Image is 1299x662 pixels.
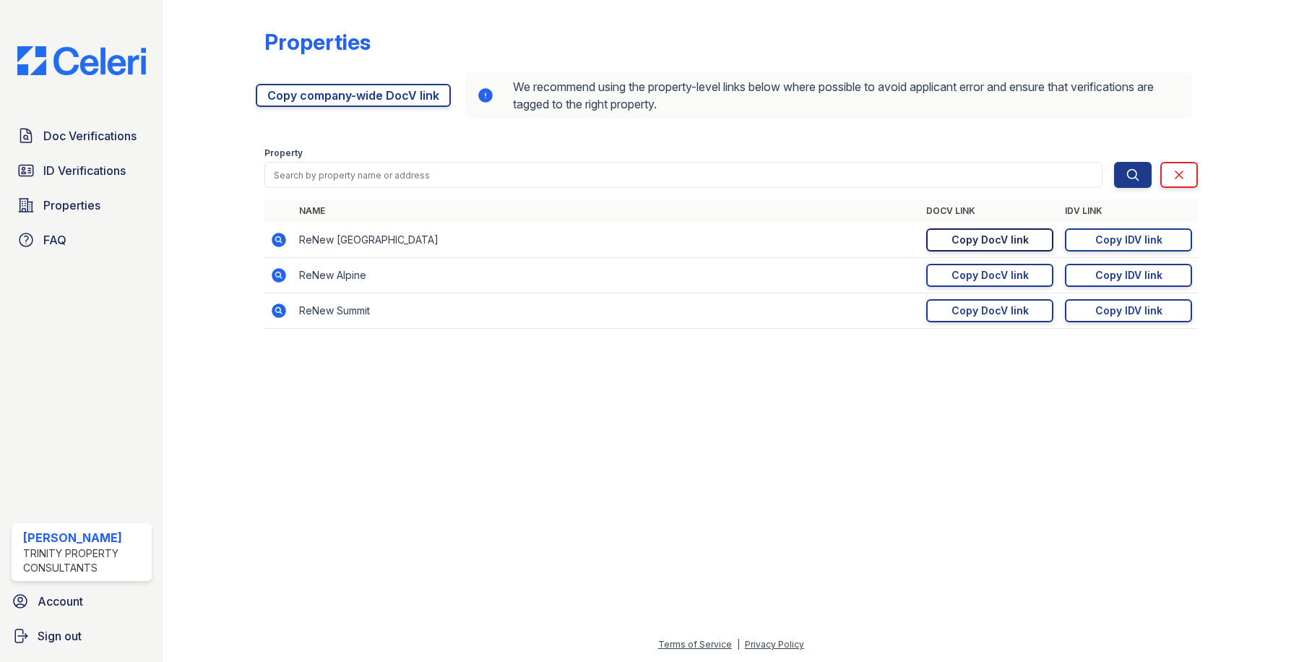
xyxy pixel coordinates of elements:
[293,223,921,258] td: ReNew [GEOGRAPHIC_DATA]
[951,233,1029,247] div: Copy DocV link
[951,268,1029,283] div: Copy DocV link
[264,29,371,55] div: Properties
[256,84,451,107] a: Copy company-wide DocV link
[12,156,152,185] a: ID Verifications
[12,121,152,150] a: Doc Verifications
[737,639,740,650] div: |
[38,593,83,610] span: Account
[6,46,157,75] img: CE_Logo_Blue-a8612792a0a2168367f1c8372b55b34899dd931a85d93a1a3d3e32e68fde9ad4.png
[926,264,1053,287] a: Copy DocV link
[920,199,1059,223] th: DocV Link
[745,639,804,650] a: Privacy Policy
[6,622,157,650] a: Sign out
[23,546,146,575] div: Trinity Property Consultants
[12,191,152,220] a: Properties
[1095,268,1162,283] div: Copy IDV link
[43,162,126,179] span: ID Verifications
[1059,199,1198,223] th: IDV Link
[1095,233,1162,247] div: Copy IDV link
[43,231,66,249] span: FAQ
[43,197,100,214] span: Properties
[1095,304,1162,318] div: Copy IDV link
[1065,299,1192,322] a: Copy IDV link
[1065,264,1192,287] a: Copy IDV link
[264,162,1103,188] input: Search by property name or address
[293,258,921,293] td: ReNew Alpine
[293,293,921,329] td: ReNew Summit
[926,299,1053,322] a: Copy DocV link
[926,228,1053,252] a: Copy DocV link
[658,639,732,650] a: Terms of Service
[264,147,303,159] label: Property
[23,529,146,546] div: [PERSON_NAME]
[12,225,152,254] a: FAQ
[38,627,82,645] span: Sign out
[293,199,921,223] th: Name
[43,127,137,145] span: Doc Verifications
[951,304,1029,318] div: Copy DocV link
[1065,228,1192,252] a: Copy IDV link
[465,72,1193,119] div: We recommend using the property-level links below where possible to avoid applicant error and ens...
[6,587,157,616] a: Account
